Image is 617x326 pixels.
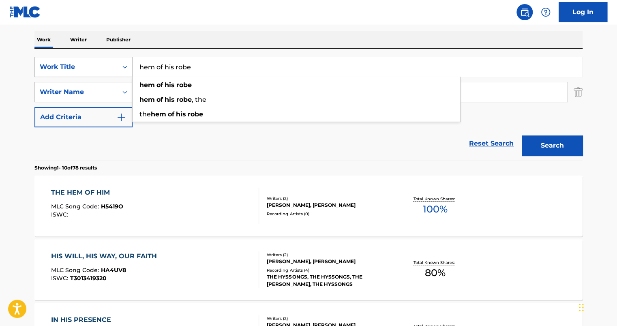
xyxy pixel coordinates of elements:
span: ISWC : [51,211,70,218]
strong: of [168,110,174,118]
div: Writers ( 2 ) [267,252,389,258]
form: Search Form [34,57,583,160]
strong: hem [151,110,166,118]
div: Recording Artists ( 4 ) [267,267,389,273]
div: Writers ( 2 ) [267,315,389,322]
span: HA4UV8 [101,266,126,274]
strong: hem [139,96,155,103]
span: 80 % [424,266,445,280]
button: Add Criteria [34,107,133,127]
div: Writer Name [40,87,113,97]
strong: robe [176,96,192,103]
div: [PERSON_NAME], [PERSON_NAME] [267,202,389,209]
div: Writers ( 2 ) [267,195,389,202]
div: Help [538,4,554,20]
strong: his [165,96,175,103]
strong: of [156,81,163,89]
img: 9d2ae6d4665cec9f34b9.svg [116,112,126,122]
div: HIS WILL, HIS WAY, OUR FAITH [51,251,161,261]
p: Writer [68,31,89,48]
span: MLC Song Code : [51,266,101,274]
p: Total Known Shares: [413,260,456,266]
strong: his [165,81,175,89]
strong: robe [188,110,203,118]
img: Delete Criterion [574,82,583,102]
strong: of [156,96,163,103]
strong: his [176,110,186,118]
div: [PERSON_NAME], [PERSON_NAME] [267,258,389,265]
span: T3013419320 [70,275,107,282]
a: HIS WILL, HIS WAY, OUR FAITHMLC Song Code:HA4UV8ISWC:T3013419320Writers (2)[PERSON_NAME], [PERSON... [34,239,583,300]
div: THE HEM OF HIM [51,188,123,197]
span: , the [192,96,206,103]
a: Public Search [516,4,533,20]
div: Work Title [40,62,113,72]
a: THE HEM OF HIMMLC Song Code:H5419OISWC:Writers (2)[PERSON_NAME], [PERSON_NAME]Recording Artists (... [34,176,583,236]
p: Publisher [104,31,133,48]
img: MLC Logo [10,6,41,18]
strong: robe [176,81,192,89]
p: Total Known Shares: [413,196,456,202]
span: MLC Song Code : [51,203,101,210]
div: Recording Artists ( 0 ) [267,211,389,217]
div: IN HIS PRESENCE [51,315,123,325]
img: search [520,7,529,17]
p: Work [34,31,53,48]
span: the [139,110,151,118]
span: 100 % [422,202,447,217]
strong: hem [139,81,155,89]
div: Drag [579,295,584,320]
a: Log In [559,2,607,22]
span: H5419O [101,203,123,210]
div: THE HYSSONGS, THE HYSSONGS, THE [PERSON_NAME], THE HYSSONGS [267,273,389,288]
iframe: Chat Widget [576,287,617,326]
p: Showing 1 - 10 of 78 results [34,164,97,172]
a: Reset Search [465,135,518,152]
img: help [541,7,551,17]
button: Search [522,135,583,156]
span: ISWC : [51,275,70,282]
